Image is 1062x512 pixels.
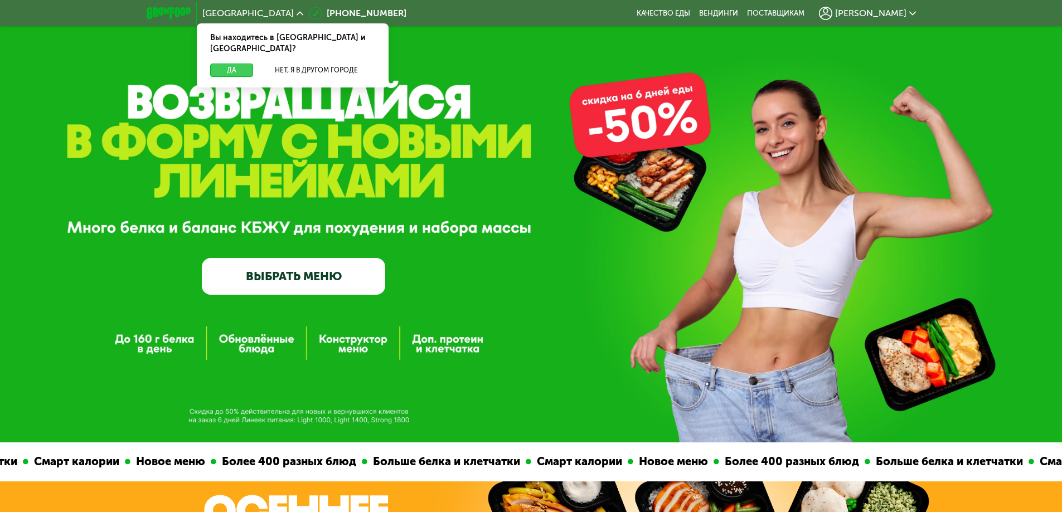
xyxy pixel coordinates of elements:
span: [PERSON_NAME] [835,9,906,18]
div: Больше белка и клетчатки [367,453,526,470]
button: Да [210,64,253,77]
a: [PHONE_NUMBER] [309,7,406,20]
div: Более 400 разных блюд [216,453,362,470]
span: [GEOGRAPHIC_DATA] [202,9,294,18]
button: Нет, я в другом городе [258,64,375,77]
div: Больше белка и клетчатки [870,453,1029,470]
div: Вы находитесь в [GEOGRAPHIC_DATA] и [GEOGRAPHIC_DATA]? [197,23,389,64]
a: ВЫБРАТЬ МЕНЮ [202,258,385,295]
div: Более 400 разных блюд [719,453,865,470]
div: Новое меню [633,453,714,470]
div: Смарт калории [531,453,628,470]
a: Вендинги [699,9,738,18]
div: Новое меню [130,453,211,470]
a: Качество еды [637,9,690,18]
div: поставщикам [747,9,804,18]
div: Смарт калории [28,453,125,470]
